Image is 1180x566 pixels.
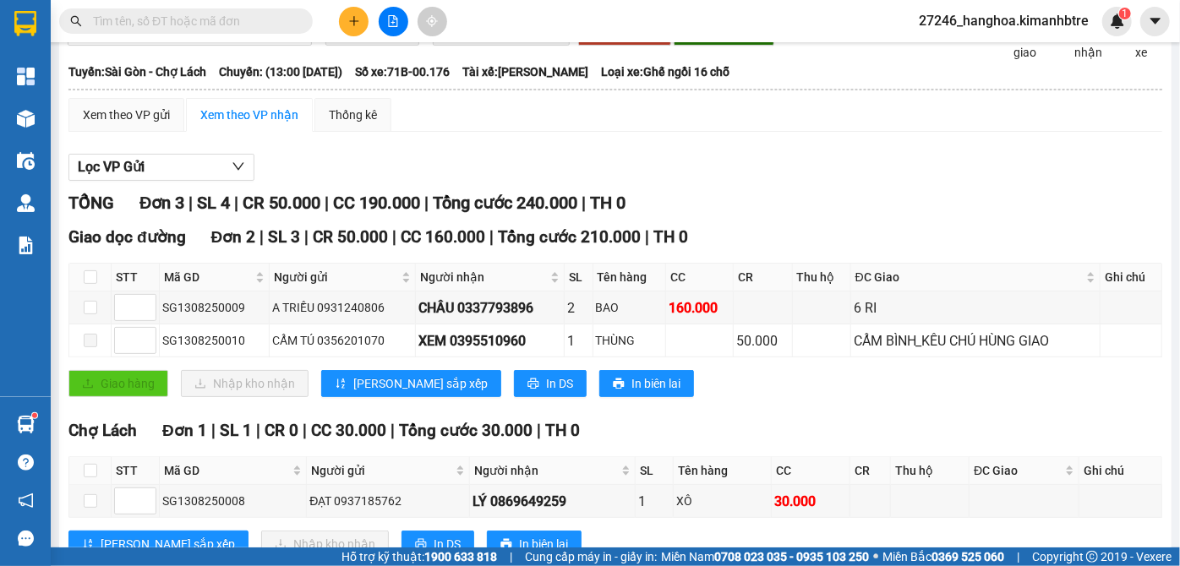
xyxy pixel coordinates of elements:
[905,10,1102,31] span: 27246_hanghoa.kimanhbtre
[666,264,734,291] th: CC
[590,193,626,213] span: TH 0
[139,193,184,213] span: Đơn 3
[18,531,34,547] span: message
[17,194,35,212] img: warehouse-icon
[304,227,309,247] span: |
[1079,457,1162,485] th: Ghi chú
[631,374,680,393] span: In biên lai
[525,547,657,566] span: Cung cấp máy in - giấy in:
[164,461,289,480] span: Mã GD
[17,110,35,128] img: warehouse-icon
[1101,264,1162,291] th: Ghi chú
[418,7,447,36] button: aim
[601,63,729,81] span: Loại xe: Ghế ngồi 16 chỗ
[565,264,593,291] th: SL
[348,15,360,27] span: plus
[736,330,789,351] div: 50.000
[232,160,245,173] span: down
[17,152,35,170] img: warehouse-icon
[355,63,450,81] span: Số xe: 71B-00.176
[489,227,494,247] span: |
[268,227,300,247] span: SL 3
[1128,24,1165,62] span: Trên xe
[596,331,663,350] div: THÙNG
[1007,24,1043,62] span: Đã giao
[599,370,694,397] button: printerIn biên lai
[474,461,618,480] span: Người nhận
[14,11,36,36] img: logo-vxr
[855,268,1083,286] span: ĐC Giao
[309,492,467,510] div: ĐẠT 0937185762
[68,531,249,558] button: sort-ascending[PERSON_NAME] sắp xếp
[68,193,114,213] span: TỔNG
[645,227,649,247] span: |
[219,63,342,81] span: Chuyến: (13:00 [DATE])
[850,457,891,485] th: CR
[272,331,412,350] div: CẨM TÚ 0356201070
[401,227,485,247] span: CC 160.000
[160,324,270,357] td: SG1308250010
[661,547,869,566] span: Miền Nam
[188,193,193,213] span: |
[392,227,396,247] span: |
[70,15,82,27] span: search
[68,370,168,397] button: uploadGiao hàng
[112,264,160,291] th: STT
[714,550,869,563] strong: 0708 023 035 - 0935 103 250
[1110,14,1125,29] img: icon-new-feature
[68,154,254,181] button: Lọc VP Gửi
[613,378,625,391] span: printer
[402,531,474,558] button: printerIn DS
[162,331,266,350] div: SG1308250010
[256,421,260,440] span: |
[420,268,548,286] span: Người nhận
[379,7,408,36] button: file-add
[68,227,186,247] span: Giao dọc đường
[333,193,420,213] span: CC 190.000
[329,106,377,124] div: Thống kê
[582,193,586,213] span: |
[674,457,772,485] th: Tên hàng
[18,454,34,471] span: question-circle
[353,374,488,393] span: [PERSON_NAME] sắp xếp
[873,553,878,560] span: ⚪️
[18,493,34,509] span: notification
[200,106,298,124] div: Xem theo VP nhận
[17,416,35,433] img: warehouse-icon
[424,550,497,563] strong: 1900 633 818
[160,291,270,324] td: SG1308250009
[514,370,587,397] button: printerIn DS
[891,457,970,485] th: Thu hộ
[473,491,632,512] div: LÝ 0869649259
[341,547,497,566] span: Hỗ trợ kỹ thuật:
[462,63,588,81] span: Tài xế: [PERSON_NAME]
[931,550,1004,563] strong: 0369 525 060
[545,421,580,440] span: TH 0
[311,421,386,440] span: CC 30.000
[500,538,512,552] span: printer
[426,15,438,27] span: aim
[399,421,533,440] span: Tổng cước 30.000
[321,370,501,397] button: sort-ascending[PERSON_NAME] sắp xếp
[418,297,562,318] div: CHÂU 0337793896
[424,193,429,213] span: |
[774,491,847,512] div: 30.000
[434,535,461,553] span: In DS
[274,268,398,286] span: Người gửi
[593,264,666,291] th: Tên hàng
[68,421,137,440] span: Chợ Lách
[1122,8,1128,19] span: 1
[101,535,235,553] span: [PERSON_NAME] sắp xếp
[974,461,1062,480] span: ĐC Giao
[391,421,395,440] span: |
[181,370,309,397] button: downloadNhập kho nhận
[793,264,851,291] th: Thu hộ
[487,531,582,558] button: printerIn biên lai
[313,227,388,247] span: CR 50.000
[734,264,792,291] th: CR
[387,15,399,27] span: file-add
[234,193,238,213] span: |
[519,535,568,553] span: In biên lai
[303,421,307,440] span: |
[638,491,670,512] div: 1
